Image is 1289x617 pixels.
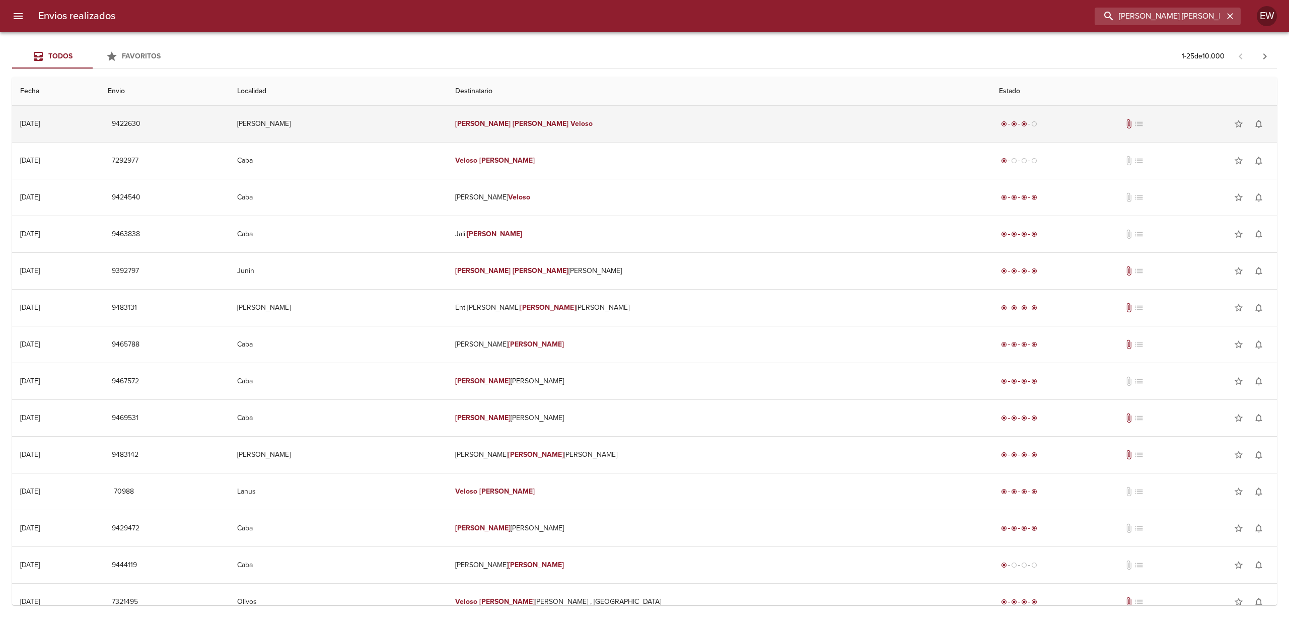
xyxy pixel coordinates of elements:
div: Entregado [999,192,1039,202]
span: radio_button_checked [1021,415,1027,421]
td: Caba [229,510,447,546]
button: Agregar a favoritos [1229,555,1249,575]
td: [PERSON_NAME] [229,437,447,473]
span: No tiene documentos adjuntos [1124,229,1134,239]
div: EW [1257,6,1277,26]
span: notifications_none [1254,192,1264,202]
div: [DATE] [20,377,40,385]
span: No tiene pedido asociado [1134,339,1144,350]
em: [PERSON_NAME] [508,450,564,459]
button: 9392797 [108,262,143,281]
button: Activar notificaciones [1249,408,1269,428]
div: [DATE] [20,193,40,201]
span: notifications_none [1254,119,1264,129]
p: 1 - 25 de 10.000 [1182,51,1225,61]
button: Agregar a favoritos [1229,371,1249,391]
span: radio_button_checked [1011,121,1017,127]
em: [PERSON_NAME] [455,414,511,422]
span: radio_button_checked [1011,489,1017,495]
td: Caba [229,179,447,216]
em: [PERSON_NAME] [467,230,523,238]
span: radio_button_checked [1031,378,1037,384]
div: [DATE] [20,156,40,165]
span: 9463838 [112,228,140,241]
span: radio_button_checked [1021,489,1027,495]
button: Activar notificaciones [1249,114,1269,134]
span: radio_button_checked [1031,452,1037,458]
span: radio_button_checked [1011,341,1017,348]
td: [PERSON_NAME] [447,363,991,399]
div: Entregado [999,376,1039,386]
td: Caba [229,400,447,436]
button: 7292977 [108,152,142,170]
span: radio_button_unchecked [1021,562,1027,568]
div: Entregado [999,339,1039,350]
button: Activar notificaciones [1249,445,1269,465]
span: notifications_none [1254,523,1264,533]
input: buscar [1095,8,1224,25]
span: radio_button_checked [1021,452,1027,458]
span: star_border [1234,229,1244,239]
span: star_border [1234,523,1244,533]
th: Destinatario [447,77,991,106]
span: Pagina anterior [1229,51,1253,61]
span: No tiene pedido asociado [1134,450,1144,460]
span: No tiene pedido asociado [1134,303,1144,313]
span: radio_button_checked [1001,599,1007,605]
button: 9429472 [108,519,144,538]
div: En viaje [999,119,1039,129]
em: [PERSON_NAME] [455,119,511,128]
span: radio_button_checked [1021,121,1027,127]
span: radio_button_checked [1031,599,1037,605]
span: No tiene documentos adjuntos [1124,376,1134,386]
span: notifications_none [1254,413,1264,423]
span: radio_button_checked [1001,268,1007,274]
span: Tiene documentos adjuntos [1124,339,1134,350]
span: star_border [1234,156,1244,166]
span: Tiene documentos adjuntos [1124,413,1134,423]
td: [PERSON_NAME] [447,326,991,363]
span: radio_button_checked [1031,305,1037,311]
span: No tiene pedido asociado [1134,560,1144,570]
span: radio_button_checked [1001,452,1007,458]
td: Caba [229,363,447,399]
button: Activar notificaciones [1249,224,1269,244]
span: radio_button_checked [1011,452,1017,458]
em: Veloso [455,487,477,496]
em: [PERSON_NAME] [479,487,535,496]
span: star_border [1234,487,1244,497]
span: radio_button_checked [1001,378,1007,384]
span: 70988 [112,486,136,498]
div: Entregado [999,487,1039,497]
span: radio_button_checked [1031,525,1037,531]
button: 7321495 [108,593,142,611]
h6: Envios realizados [38,8,115,24]
div: Entregado [999,266,1039,276]
div: Tabs Envios [12,44,173,68]
span: radio_button_unchecked [1031,158,1037,164]
span: notifications_none [1254,229,1264,239]
span: radio_button_checked [1031,194,1037,200]
span: No tiene pedido asociado [1134,487,1144,497]
th: Envio [100,77,229,106]
div: Entregado [999,597,1039,607]
span: No tiene documentos adjuntos [1124,523,1134,533]
td: Caba [229,216,447,252]
span: star_border [1234,560,1244,570]
span: star_border [1234,376,1244,386]
button: 9469531 [108,409,142,428]
span: 7292977 [112,155,138,167]
span: notifications_none [1254,597,1264,607]
em: Veloso [455,156,477,165]
span: radio_button_unchecked [1021,158,1027,164]
span: radio_button_checked [1001,562,1007,568]
span: radio_button_checked [1021,341,1027,348]
em: [PERSON_NAME] [479,597,535,606]
span: radio_button_checked [1021,525,1027,531]
em: [PERSON_NAME] [513,266,568,275]
span: radio_button_checked [1031,489,1037,495]
span: radio_button_checked [1011,305,1017,311]
span: Tiene documentos adjuntos [1124,450,1134,460]
span: radio_button_checked [1011,194,1017,200]
span: No tiene pedido asociado [1134,156,1144,166]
